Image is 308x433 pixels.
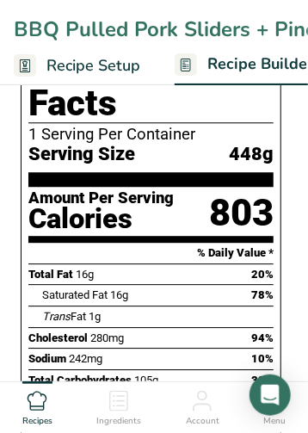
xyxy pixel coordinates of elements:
[28,243,274,263] section: % Daily Value *
[42,310,86,323] span: Fat
[22,415,52,428] span: Recipes
[263,415,286,428] span: Menu
[22,382,52,429] a: Recipes
[28,268,73,281] span: Total Fat
[186,382,219,429] a: Account
[28,190,174,207] div: Amount Per Serving
[251,331,274,344] span: 94%
[28,374,132,387] span: Total Carbohydrates
[110,288,128,301] span: 16g
[251,352,274,365] span: 10%
[28,207,174,232] div: Calories
[96,415,141,428] span: Ingredients
[28,44,274,123] h1: Nutrition Facts
[251,374,274,387] span: 38%
[186,415,219,428] span: Account
[134,374,158,387] span: 105g
[28,144,135,165] span: Serving Size
[14,46,140,85] a: Recipe Setup
[46,54,140,77] span: Recipe Setup
[249,374,291,416] div: Open Intercom Messenger
[209,190,274,236] div: 803
[229,144,274,165] span: 448g
[42,310,71,323] i: Trans
[89,310,101,323] span: 1g
[96,382,141,429] a: Ingredients
[28,331,88,344] span: Cholesterol
[42,288,108,301] span: Saturated Fat
[28,352,66,365] span: Sodium
[69,352,102,365] span: 242mg
[28,127,274,144] div: 1 Serving Per Container
[90,331,124,344] span: 280mg
[251,288,274,301] span: 78%
[76,268,94,281] span: 16g
[251,268,274,281] span: 20%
